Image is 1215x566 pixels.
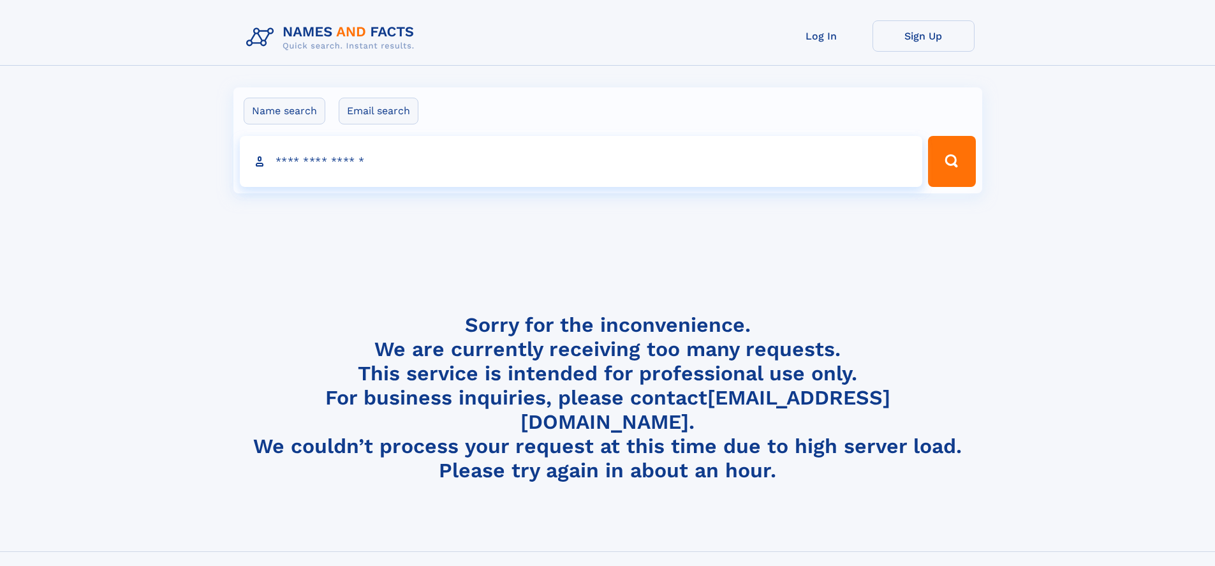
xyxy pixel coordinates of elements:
[873,20,975,52] a: Sign Up
[240,136,923,187] input: search input
[928,136,975,187] button: Search Button
[339,98,418,124] label: Email search
[241,313,975,483] h4: Sorry for the inconvenience. We are currently receiving too many requests. This service is intend...
[241,20,425,55] img: Logo Names and Facts
[520,385,890,434] a: [EMAIL_ADDRESS][DOMAIN_NAME]
[244,98,325,124] label: Name search
[770,20,873,52] a: Log In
